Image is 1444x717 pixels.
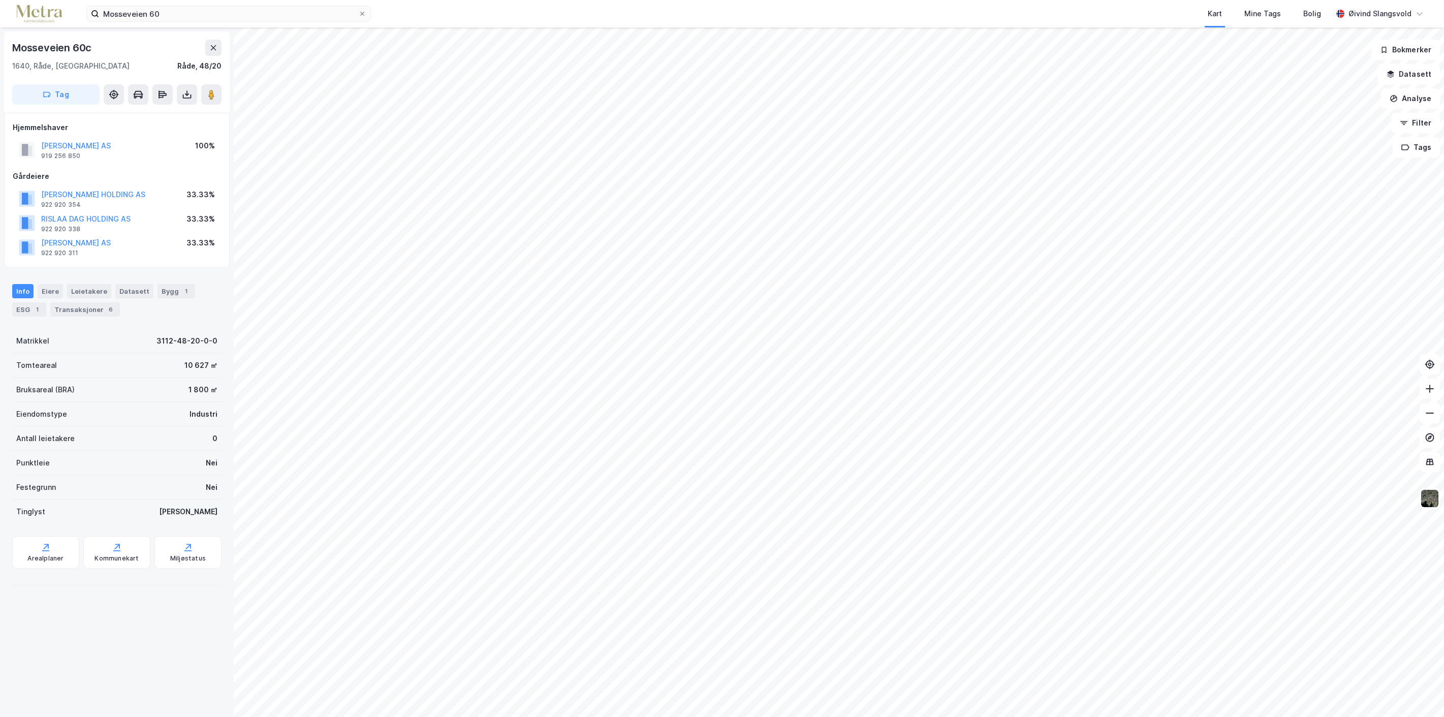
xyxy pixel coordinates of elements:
[95,554,139,563] div: Kommunekart
[1393,668,1444,717] div: Kontrollprogram for chat
[12,60,130,72] div: 1640, Råde, [GEOGRAPHIC_DATA]
[16,5,62,23] img: metra-logo.256734c3b2bbffee19d4.png
[106,304,116,315] div: 6
[158,284,195,298] div: Bygg
[13,121,221,134] div: Hjemmelshaver
[1348,8,1411,20] div: Øivind Slangsvold
[186,213,215,225] div: 33.33%
[181,286,191,296] div: 1
[1371,40,1440,60] button: Bokmerker
[16,432,75,445] div: Antall leietakere
[195,140,215,152] div: 100%
[16,408,67,420] div: Eiendomstype
[41,152,80,160] div: 919 256 850
[1391,113,1440,133] button: Filter
[1244,8,1281,20] div: Mine Tags
[170,554,206,563] div: Miljøstatus
[1378,64,1440,84] button: Datasett
[13,170,221,182] div: Gårdeiere
[115,284,153,298] div: Datasett
[67,284,111,298] div: Leietakere
[12,40,93,56] div: Mosseveien 60c
[16,457,50,469] div: Punktleie
[41,201,81,209] div: 922 920 354
[1393,668,1444,717] iframe: Chat Widget
[189,384,217,396] div: 1 800 ㎡
[16,335,49,347] div: Matrikkel
[206,457,217,469] div: Nei
[27,554,64,563] div: Arealplaner
[186,237,215,249] div: 33.33%
[1381,88,1440,109] button: Analyse
[38,284,63,298] div: Eiere
[206,481,217,493] div: Nei
[1393,137,1440,158] button: Tags
[32,304,42,315] div: 1
[41,249,78,257] div: 922 920 311
[1303,8,1321,20] div: Bolig
[184,359,217,371] div: 10 627 ㎡
[186,189,215,201] div: 33.33%
[50,302,120,317] div: Transaksjoner
[41,225,80,233] div: 922 920 338
[190,408,217,420] div: Industri
[212,432,217,445] div: 0
[1208,8,1222,20] div: Kart
[159,506,217,518] div: [PERSON_NAME]
[12,84,100,105] button: Tag
[1420,489,1439,508] img: 9k=
[16,481,56,493] div: Festegrunn
[99,6,358,21] input: Søk på adresse, matrikkel, gårdeiere, leietakere eller personer
[12,302,46,317] div: ESG
[156,335,217,347] div: 3112-48-20-0-0
[12,284,34,298] div: Info
[16,359,57,371] div: Tomteareal
[177,60,222,72] div: Råde, 48/20
[16,506,45,518] div: Tinglyst
[16,384,75,396] div: Bruksareal (BRA)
